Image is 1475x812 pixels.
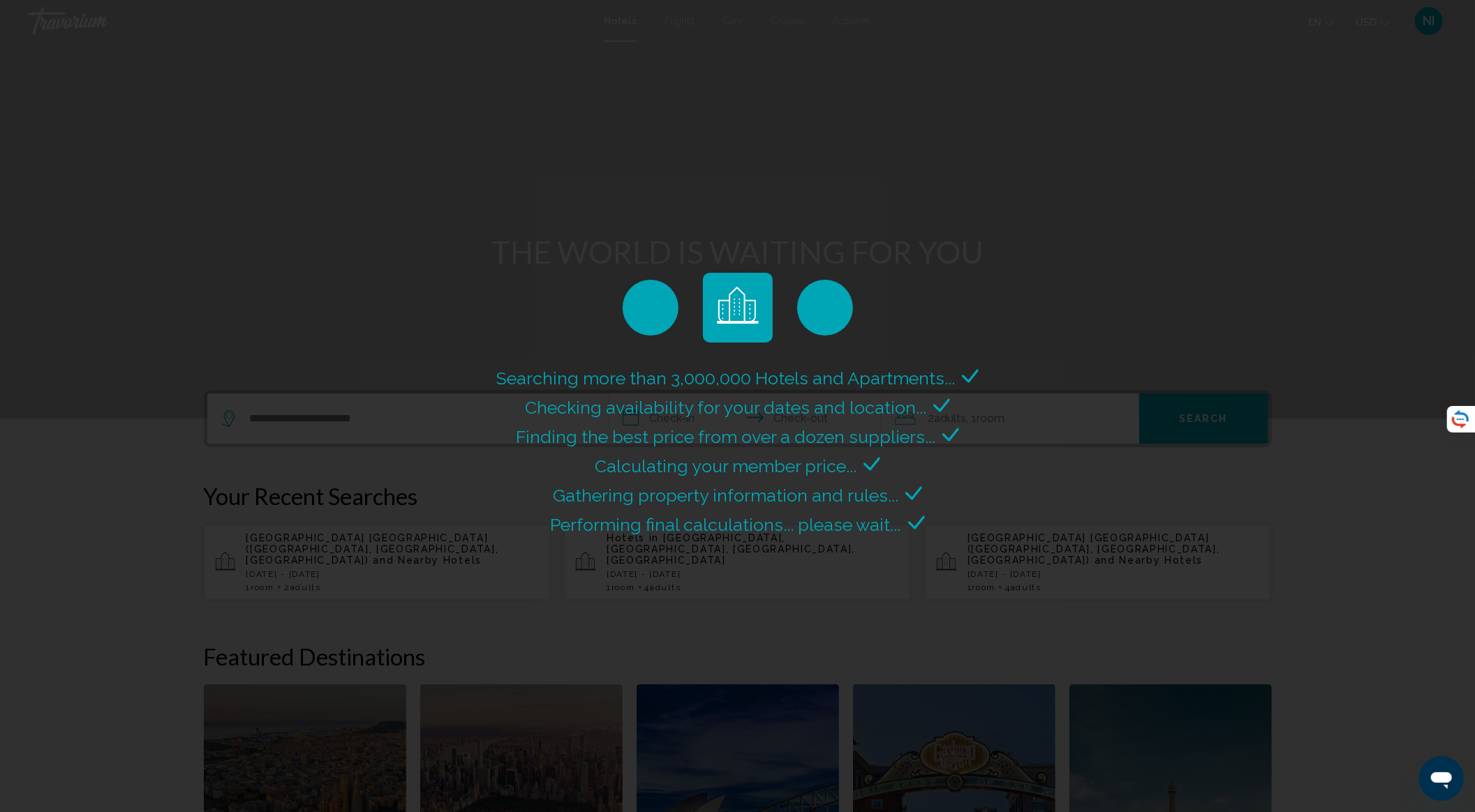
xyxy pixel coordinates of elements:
[553,485,898,506] span: Gathering property information and rules...
[496,368,955,389] span: Searching more than 3,000,000 Hotels and Apartments...
[551,514,901,535] span: Performing final calculations... please wait...
[516,426,935,447] span: Finding the best price from over a dozen suppliers...
[1419,756,1464,801] iframe: Кнопка для запуску вікна повідомлень
[525,397,926,418] span: Checking availability for your dates and location...
[595,456,857,476] span: Calculating your member price...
